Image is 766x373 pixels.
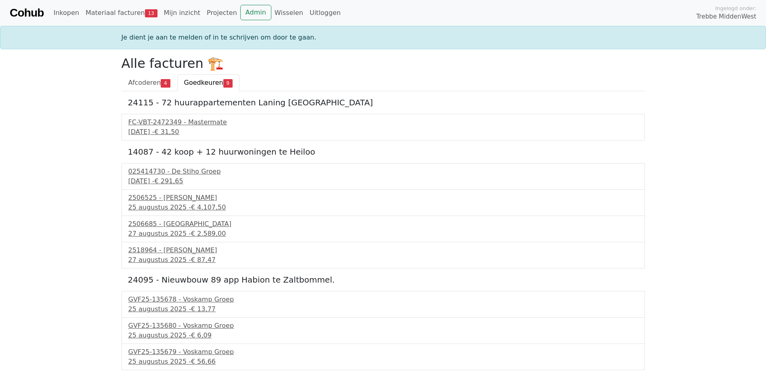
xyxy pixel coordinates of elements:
div: 025414730 - De Stiho Groep [128,167,638,176]
div: 27 augustus 2025 - [128,255,638,265]
a: Cohub [10,3,44,23]
a: Projecten [204,5,240,21]
a: Afcoderen4 [122,74,177,91]
div: [DATE] - [128,127,638,137]
h2: Alle facturen 🏗️ [122,56,645,71]
span: 4 [161,79,170,87]
span: 9 [223,79,233,87]
a: Inkopen [50,5,82,21]
a: GVF25-135680 - Voskamp Groep25 augustus 2025 -€ 6,09 [128,321,638,340]
a: 2506525 - [PERSON_NAME]25 augustus 2025 -€ 4.107,50 [128,193,638,212]
a: FC-VBT-2472349 - Mastermate[DATE] -€ 31,50 [128,117,638,137]
h5: 24095 - Nieuwbouw 89 app Habion te Zaltbommel. [128,275,638,285]
span: € 6,09 [191,331,212,339]
div: GVF25-135678 - Voskamp Groep [128,295,638,304]
a: Goedkeuren9 [177,74,239,91]
div: 2506685 - [GEOGRAPHIC_DATA] [128,219,638,229]
div: 2506525 - [PERSON_NAME] [128,193,638,203]
div: GVF25-135679 - Voskamp Groep [128,347,638,357]
div: 25 augustus 2025 - [128,304,638,314]
h5: 24115 - 72 huurappartementen Laning [GEOGRAPHIC_DATA] [128,98,638,107]
a: 2506685 - [GEOGRAPHIC_DATA]27 augustus 2025 -€ 2.589,00 [128,219,638,239]
div: GVF25-135680 - Voskamp Groep [128,321,638,331]
span: Ingelogd onder: [715,4,756,12]
a: GVF25-135679 - Voskamp Groep25 augustus 2025 -€ 56,66 [128,347,638,367]
span: € 31,50 [154,128,179,136]
a: Admin [240,5,271,20]
span: € 291,65 [154,177,183,185]
a: Mijn inzicht [161,5,204,21]
h5: 14087 - 42 koop + 12 huurwoningen te Heiloo [128,147,638,157]
a: Uitloggen [306,5,344,21]
span: Goedkeuren [184,79,223,86]
span: € 4.107,50 [191,203,226,211]
span: Afcoderen [128,79,161,86]
a: GVF25-135678 - Voskamp Groep25 augustus 2025 -€ 13,77 [128,295,638,314]
div: 25 augustus 2025 - [128,203,638,212]
a: Materiaal facturen13 [82,5,161,21]
div: Je dient je aan te melden of in te schrijven om door te gaan. [117,33,650,42]
span: € 2.589,00 [191,230,226,237]
div: 27 augustus 2025 - [128,229,638,239]
div: 25 augustus 2025 - [128,331,638,340]
div: FC-VBT-2472349 - Mastermate [128,117,638,127]
a: Wisselen [271,5,306,21]
span: € 87,47 [191,256,216,264]
div: [DATE] - [128,176,638,186]
a: 2518964 - [PERSON_NAME]27 augustus 2025 -€ 87,47 [128,245,638,265]
div: 25 augustus 2025 - [128,357,638,367]
span: 13 [145,9,157,17]
a: 025414730 - De Stiho Groep[DATE] -€ 291,65 [128,167,638,186]
div: 2518964 - [PERSON_NAME] [128,245,638,255]
span: Trebbe MiddenWest [696,12,756,21]
span: € 56,66 [191,358,216,365]
span: € 13,77 [191,305,216,313]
